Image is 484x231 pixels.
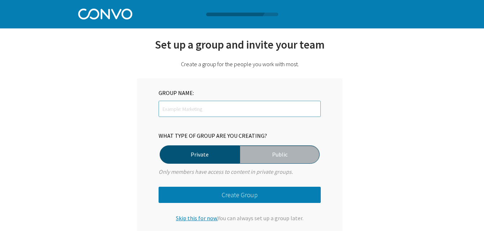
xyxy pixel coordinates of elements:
[159,187,321,203] button: Create Group
[78,7,132,19] img: Convo Logo
[137,60,342,68] div: Create a group for the people you work with most.
[159,89,200,97] div: GROUP NAME:
[240,145,320,164] label: Public
[159,207,321,222] div: You can always set up a group later.
[159,131,321,140] div: WHAT TYPE OF GROUP ARE YOU CREATING?
[160,145,240,164] label: Private
[159,168,293,175] i: Only members have access to content in private groups.
[137,37,342,60] div: Set up a group and invite your team
[159,101,321,117] input: Example: Marketing
[176,214,218,222] span: Skip this for now.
